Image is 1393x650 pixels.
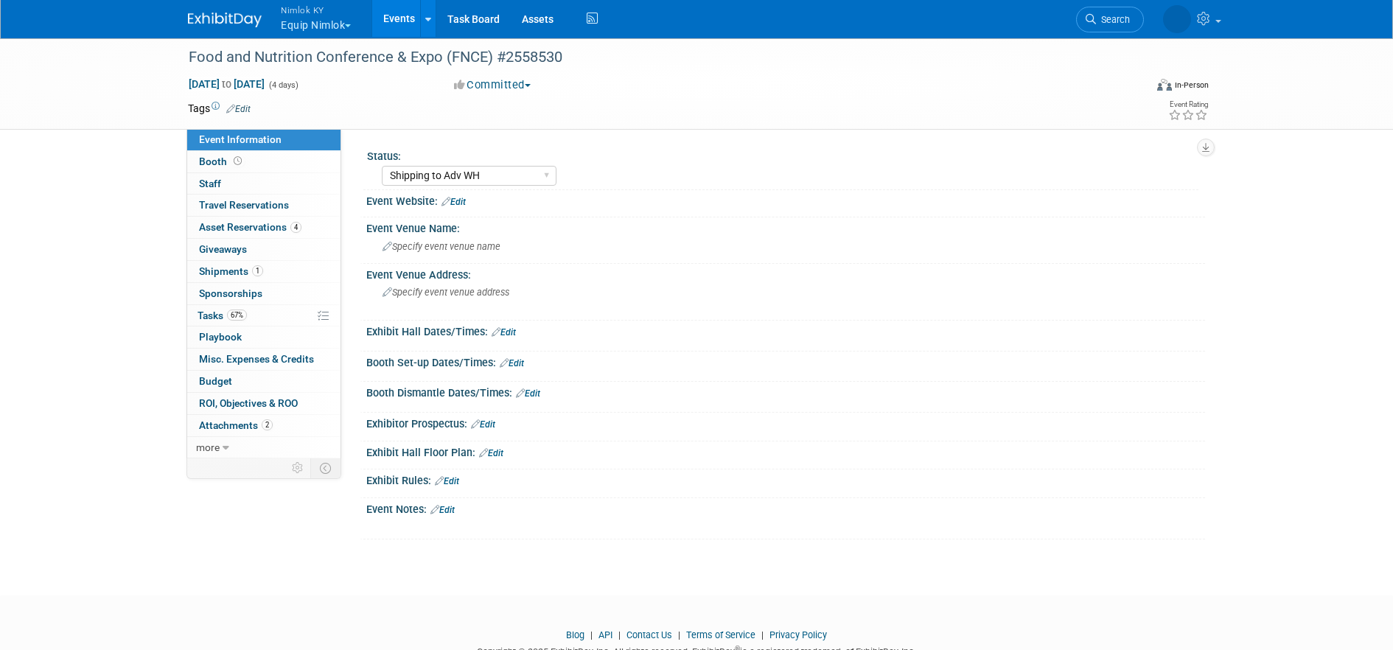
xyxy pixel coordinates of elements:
span: Tasks [198,310,247,321]
a: Edit [471,419,495,430]
a: Sponsorships [187,283,341,304]
span: 2 [262,419,273,430]
span: 1 [252,265,263,276]
a: Event Information [187,129,341,150]
a: Edit [516,388,540,399]
td: Tags [188,101,251,116]
span: Booth not reserved yet [231,155,245,167]
div: Booth Set-up Dates/Times: [366,352,1205,371]
td: Toggle Event Tabs [311,458,341,478]
span: Staff [199,178,221,189]
span: Attachments [199,419,273,431]
a: Booth [187,151,341,172]
a: Giveaways [187,239,341,260]
a: Edit [479,448,503,458]
span: Travel Reservations [199,199,289,211]
span: Playbook [199,331,242,343]
a: Edit [441,197,466,207]
a: Asset Reservations4 [187,217,341,238]
span: Budget [199,375,232,387]
div: Event Website: [366,190,1205,209]
span: Sponsorships [199,287,262,299]
td: Personalize Event Tab Strip [285,458,311,478]
a: Misc. Expenses & Credits [187,349,341,370]
a: Blog [566,629,584,640]
a: Privacy Policy [769,629,827,640]
span: | [674,629,684,640]
div: Exhibit Rules: [366,469,1205,489]
a: Attachments2 [187,415,341,436]
span: Asset Reservations [199,221,301,233]
span: | [587,629,596,640]
img: ExhibitDay [188,13,262,27]
a: Travel Reservations [187,195,341,216]
a: Search [1076,7,1144,32]
span: Booth [199,155,245,167]
span: Shipments [199,265,263,277]
a: Staff [187,173,341,195]
span: Giveaways [199,243,247,255]
a: Edit [500,358,524,368]
button: Committed [449,77,537,93]
div: In-Person [1174,80,1209,91]
a: Edit [435,476,459,486]
span: Event Information [199,133,282,145]
div: Status: [367,145,1198,164]
a: Budget [187,371,341,392]
a: Edit [226,104,251,114]
a: Tasks67% [187,305,341,326]
a: API [598,629,612,640]
span: Search [1096,14,1130,25]
a: Playbook [187,326,341,348]
img: Dana Carroll [1163,5,1191,33]
span: Misc. Expenses & Credits [199,353,314,365]
a: Edit [430,505,455,515]
div: Exhibit Hall Dates/Times: [366,321,1205,340]
span: | [615,629,624,640]
span: | [758,629,767,640]
span: 67% [227,310,247,321]
a: more [187,437,341,458]
a: Shipments1 [187,261,341,282]
a: Edit [492,327,516,338]
div: Event Venue Address: [366,264,1205,282]
span: (4 days) [268,80,298,90]
span: 4 [290,222,301,233]
span: more [196,441,220,453]
a: Terms of Service [686,629,755,640]
div: Event Format [1057,77,1209,99]
span: ROI, Objectives & ROO [199,397,298,409]
div: Event Notes: [366,498,1205,517]
div: Event Venue Name: [366,217,1205,236]
span: Nimlok KY [281,2,351,18]
span: Specify event venue address [383,287,509,298]
div: Exhibit Hall Floor Plan: [366,441,1205,461]
div: Food and Nutrition Conference & Expo (FNCE) #2558530 [184,44,1122,71]
span: [DATE] [DATE] [188,77,265,91]
img: Format-Inperson.png [1157,79,1172,91]
span: to [220,78,234,90]
a: Contact Us [626,629,672,640]
span: Specify event venue name [383,241,500,252]
div: Exhibitor Prospectus: [366,413,1205,432]
div: Event Rating [1168,101,1208,108]
div: Booth Dismantle Dates/Times: [366,382,1205,401]
a: ROI, Objectives & ROO [187,393,341,414]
